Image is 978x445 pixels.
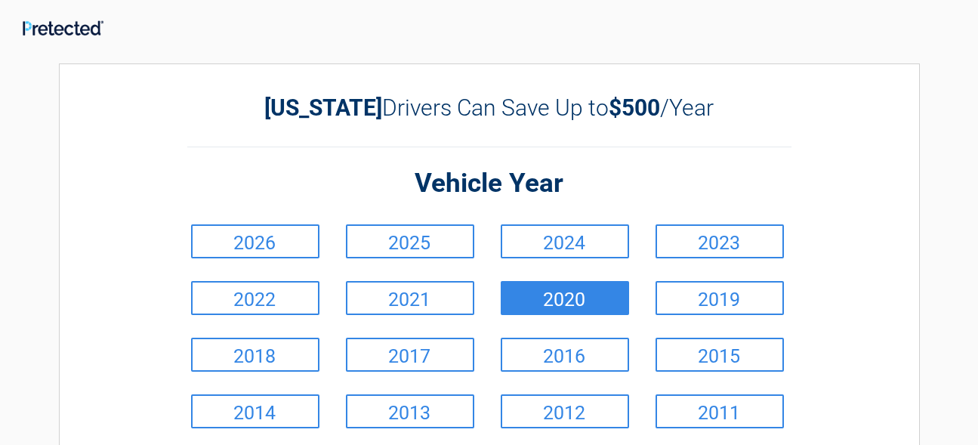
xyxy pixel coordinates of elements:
a: 2021 [346,281,474,315]
a: 2026 [191,224,319,258]
a: 2018 [191,338,319,372]
a: 2017 [346,338,474,372]
a: 2022 [191,281,319,315]
a: 2019 [656,281,784,315]
h2: Vehicle Year [187,166,791,202]
a: 2013 [346,394,474,428]
a: 2023 [656,224,784,258]
a: 2025 [346,224,474,258]
a: 2024 [501,224,629,258]
a: 2011 [656,394,784,428]
h2: Drivers Can Save Up to /Year [187,94,791,121]
a: 2012 [501,394,629,428]
a: 2014 [191,394,319,428]
img: Main Logo [23,20,103,35]
b: [US_STATE] [264,94,382,121]
a: 2015 [656,338,784,372]
a: 2020 [501,281,629,315]
a: 2016 [501,338,629,372]
b: $500 [609,94,660,121]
